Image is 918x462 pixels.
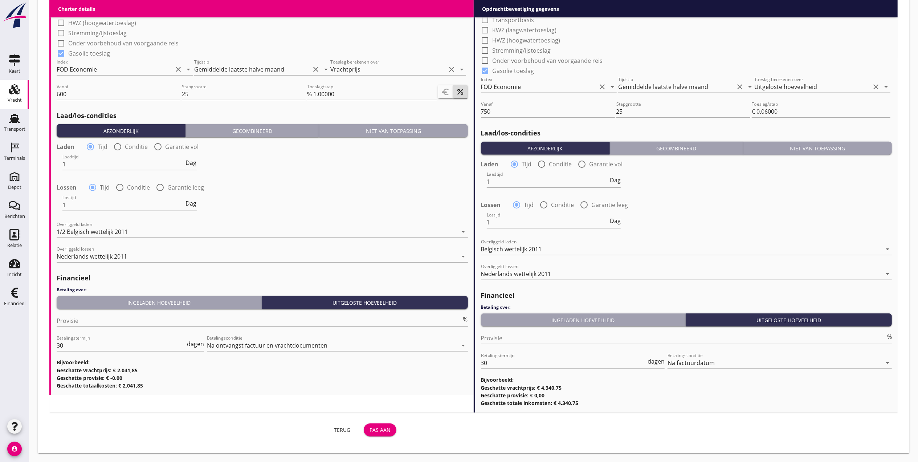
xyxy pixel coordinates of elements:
[57,382,468,389] h3: Geschatte totaalkosten: € 2.041,85
[262,296,468,309] button: Uitgeloste hoeveelheid
[4,127,25,131] div: Transport
[57,366,468,374] h3: Geschatte vrachtprijs: € 2.041,85
[735,82,744,91] i: clear
[746,82,754,91] i: arrow_drop_down
[57,315,462,327] input: Provisie
[60,127,182,135] div: Afzonderlijk
[481,84,521,90] div: FOD Economie
[57,88,180,100] input: Vanaf
[481,304,892,311] h4: Betaling over:
[481,332,886,344] input: Provisie
[551,201,574,208] label: Conditie
[194,66,284,73] div: Gemiddelde laatste halve maand
[447,65,456,74] i: clear
[481,106,615,117] input: Vanaf
[185,341,204,347] div: dagen
[57,296,262,309] button: Ingeladen hoeveelheid
[186,200,197,206] span: Dag
[167,184,204,191] label: Garantie leeg
[57,253,127,260] div: Nederlands wettelijk 2011
[522,161,532,168] label: Tijd
[457,65,466,74] i: arrow_drop_down
[481,291,892,300] h2: Financieel
[493,57,603,64] label: Onder voorbehoud van voorgaande reis
[883,358,892,367] i: arrow_drop_down
[592,201,628,208] label: Garantie leeg
[646,358,665,364] div: dagen
[62,199,184,211] input: Lostijd
[57,374,468,382] h3: Geschatte provisie: € -0,00
[68,40,179,47] label: Onder voorbehoud van voorgaande reis
[182,88,306,100] input: Stapgrootte
[481,399,892,407] h3: Geschatte totale inkomsten: € 4.340,75
[686,313,892,327] button: Uitgeloste hoeveelheid
[459,341,468,350] i: arrow_drop_down
[481,376,892,384] h3: Bijvoorbeeld:
[481,161,499,168] strong: Laden
[322,65,330,74] i: arrow_drop_down
[689,316,889,324] div: Uitgeloste hoeveelheid
[883,269,892,278] i: arrow_drop_down
[481,357,646,369] input: Betalingstermijn
[7,272,22,277] div: Inzicht
[68,19,136,27] label: HWZ (hoogwatertoeslag)
[493,6,561,13] label: Verzekering schip vereist
[311,65,320,74] i: clear
[752,107,756,116] div: €
[882,82,890,91] i: arrow_drop_down
[481,201,501,208] strong: Lossen
[9,69,20,73] div: Kaart
[57,66,97,73] div: FOD Economie
[188,127,316,135] div: Gecombineerd
[4,214,25,219] div: Berichten
[487,216,609,228] input: Lostijd
[524,201,534,208] label: Tijd
[125,143,148,150] label: Conditie
[481,384,892,392] h3: Geschatte vrachtprijs: € 4.340,75
[481,142,610,155] button: Afzonderlijk
[322,127,465,135] div: Niet van toepassing
[493,16,534,24] label: Transportbasis
[57,228,128,235] div: 1/2 Belgisch wettelijk 2011
[57,358,468,366] h3: Bijvoorbeeld:
[332,426,352,434] div: Terug
[326,423,358,437] button: Terug
[174,65,183,74] i: clear
[165,143,199,150] label: Garantie vol
[441,88,450,96] i: euro
[307,90,313,98] div: %
[57,184,77,191] strong: Lossen
[313,88,437,100] input: Toeslag/stap
[754,84,817,90] div: Uitgeloste hoeveelheid
[484,316,683,324] div: Ingeladen hoeveelheid
[481,128,892,138] h2: Laad/los-condities
[493,47,551,54] label: Stremming/ijstoeslag
[364,423,396,437] button: Pas aan
[207,342,327,349] div: Na ontvangst factuur en vrachtdocumenten
[60,299,258,307] div: Ingeladen hoeveelheid
[1,2,28,29] img: logo-small.a267ee39.svg
[549,161,572,168] label: Conditie
[746,145,889,152] div: Niet van toepassing
[100,184,110,191] label: Tijd
[330,66,360,73] div: Vrachtprijs
[8,185,21,190] div: Depot
[456,88,465,96] i: percent
[462,316,468,322] div: %
[616,106,750,117] input: Stapgrootte
[610,177,621,183] span: Dag
[481,313,686,327] button: Ingeladen hoeveelheid
[493,67,534,74] label: Gasolie toeslag
[484,145,607,152] div: Afzonderlijk
[265,299,465,307] div: Uitgeloste hoeveelheid
[481,392,892,399] h3: Geschatte provisie: € 0,00
[319,124,468,137] button: Niet van toepassing
[57,273,468,283] h2: Financieel
[608,82,617,91] i: arrow_drop_down
[62,158,184,170] input: Laadtijd
[4,156,25,161] div: Terminals
[493,37,560,44] label: HWZ (hoogwatertoeslag)
[589,161,623,168] label: Garantie vol
[57,111,468,121] h2: Laad/los-condities
[610,142,743,155] button: Gecombineerd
